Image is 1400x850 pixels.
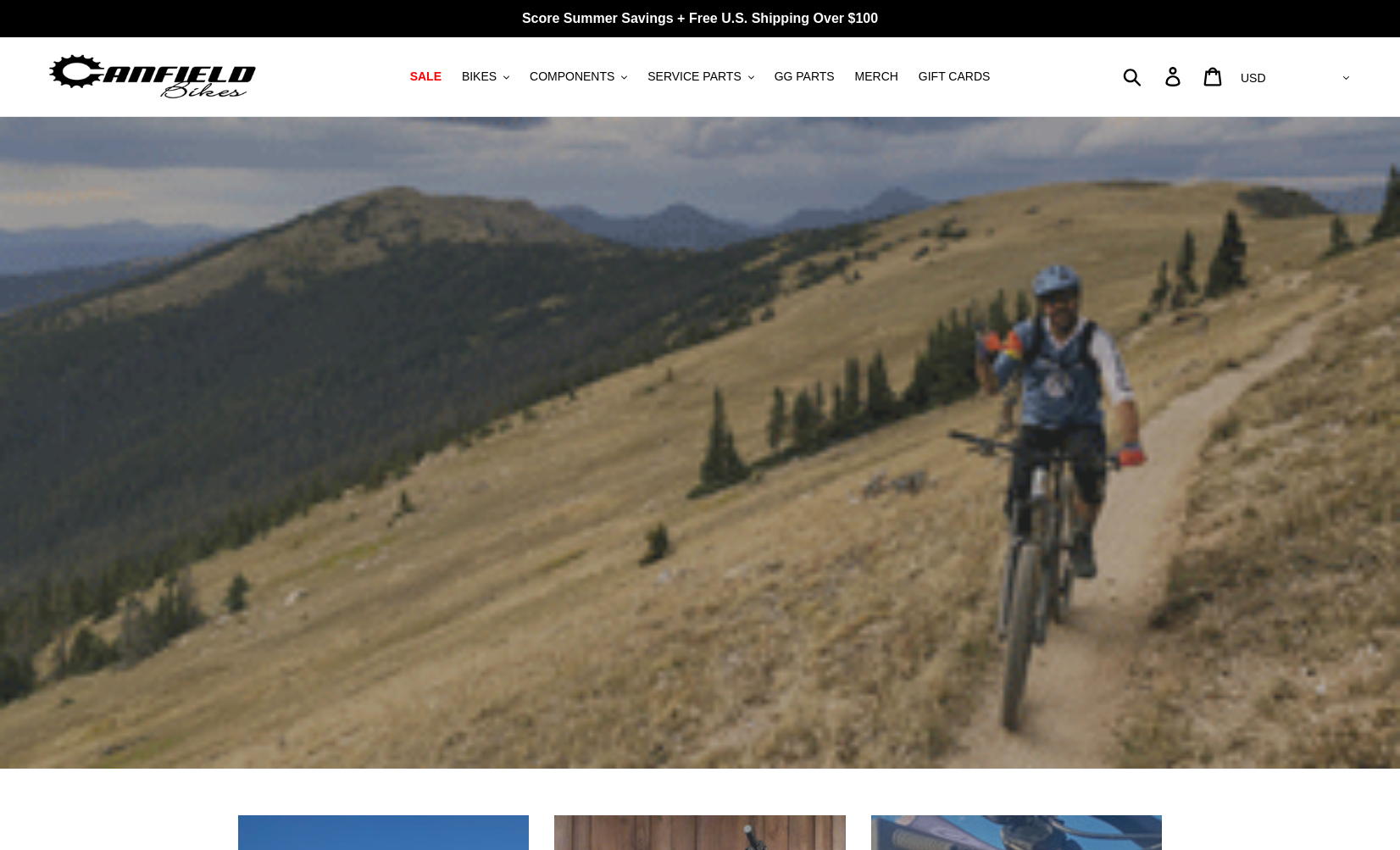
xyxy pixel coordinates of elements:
[47,50,258,103] img: Canfield Bikes
[410,69,442,84] span: SALE
[855,69,898,84] span: MERCH
[1132,58,1175,95] input: Search
[462,69,497,84] span: BIKES
[766,65,843,88] a: GG PARTS
[919,69,991,84] span: GIFT CARDS
[639,65,762,88] button: SERVICE PARTS
[521,65,636,88] button: COMPONENTS
[775,69,835,84] span: GG PARTS
[647,69,741,84] span: SERVICE PARTS
[847,65,907,88] a: MERCH
[453,65,518,88] button: BIKES
[910,65,999,88] a: GIFT CARDS
[530,69,614,84] span: COMPONENTS
[402,65,450,88] a: SALE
